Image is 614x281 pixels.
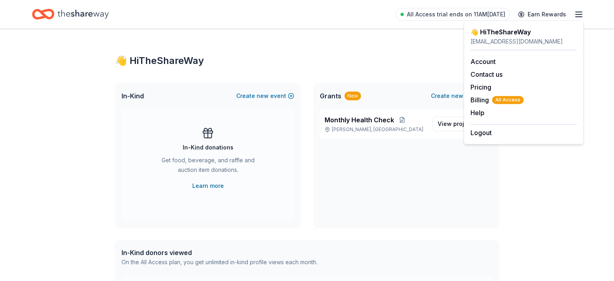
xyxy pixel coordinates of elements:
[345,92,361,100] div: New
[122,91,144,101] span: In-Kind
[470,128,492,138] button: Logout
[470,108,484,118] button: Help
[451,91,463,101] span: new
[433,117,488,131] a: View project
[407,10,505,19] span: All Access trial ends on 11AM[DATE]
[470,95,524,105] span: Billing
[431,91,492,101] button: Createnewproject
[470,58,496,66] a: Account
[325,115,394,125] span: Monthly Health Check
[492,96,524,104] span: All Access
[183,143,233,152] div: In-Kind donations
[325,126,426,133] p: [PERSON_NAME], [GEOGRAPHIC_DATA]
[470,70,502,79] button: Contact us
[470,95,524,105] button: BillingAll Access
[192,181,224,191] a: Learn more
[122,257,317,267] div: On the All Access plan, you get unlimited in-kind profile views each month.
[513,7,571,22] a: Earn Rewards
[453,120,473,127] span: project
[153,155,262,178] div: Get food, beverage, and raffle and auction item donations.
[470,27,577,37] div: 👋 Hi TheShareWay
[122,248,317,257] div: In-Kind donors viewed
[320,91,341,101] span: Grants
[32,5,109,24] a: Home
[115,54,499,67] div: 👋 Hi TheShareWay
[438,119,473,129] span: View
[257,91,269,101] span: new
[236,91,294,101] button: Createnewevent
[470,37,577,46] div: [EMAIL_ADDRESS][DOMAIN_NAME]
[470,83,491,91] a: Pricing
[396,8,510,21] a: All Access trial ends on 11AM[DATE]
